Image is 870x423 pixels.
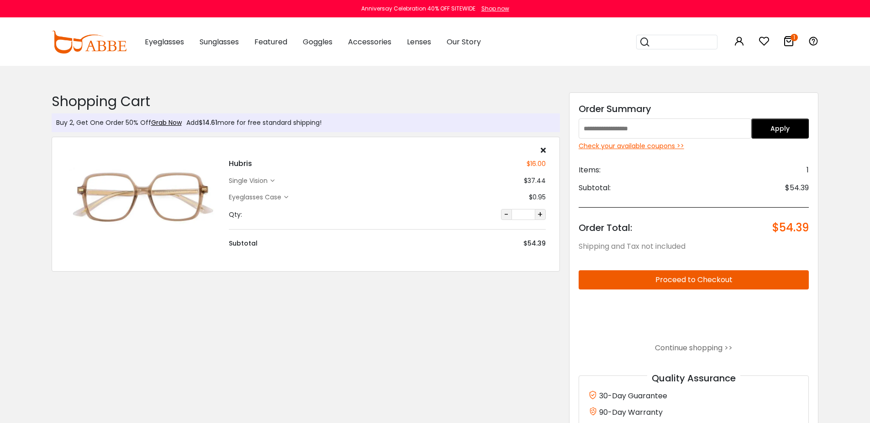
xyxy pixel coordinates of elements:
img: abbeglasses.com [52,31,127,54]
div: $0.95 [529,193,546,202]
h2: Shopping Cart [52,93,560,110]
i: 1 [791,34,798,41]
span: Order Total: [579,221,632,234]
div: 90-Day Warranty [588,406,800,418]
a: 1 [783,37,794,48]
span: Sunglasses [200,37,239,47]
span: Accessories [348,37,391,47]
div: 30-Day Guarantee [588,390,800,402]
iframe: PayPal [579,297,809,335]
div: Anniversay Celebration 40% OFF SITEWIDE [361,5,475,13]
span: $54.39 [785,182,809,193]
span: Subtotal: [579,182,611,193]
a: Continue shopping >> [655,343,733,353]
div: Order Summary [579,102,809,116]
div: $54.39 [523,239,546,248]
span: Lenses [407,37,431,47]
span: Eyeglasses [145,37,184,47]
div: Buy 2, Get One Order 50% Off [56,118,182,128]
a: Shop now [477,5,509,12]
span: Items: [579,165,601,176]
span: $54.39 [772,221,809,234]
h4: Hubris [229,158,252,169]
button: Proceed to Checkout [579,270,809,289]
div: Shipping and Tax not included [579,241,809,252]
div: single vision [229,176,270,186]
div: Check your available coupons >> [579,141,809,151]
div: Eyeglasses Case [229,193,284,202]
div: $16.00 [527,159,546,169]
span: Our Story [447,37,481,47]
span: Featured [254,37,287,47]
a: Grab Now [151,118,182,127]
span: Goggles [303,37,332,47]
button: - [501,209,512,220]
img: Hubris [66,159,220,236]
div: Shop now [481,5,509,13]
div: Qty: [229,210,242,220]
span: $14.61 [199,118,217,127]
span: Quality Assurance [647,372,740,385]
div: $37.44 [524,176,546,186]
div: Add more for free standard shipping! [182,118,322,128]
button: Apply [751,118,809,139]
div: Subtotal [229,239,258,248]
span: 1 [807,165,809,176]
button: + [535,209,546,220]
